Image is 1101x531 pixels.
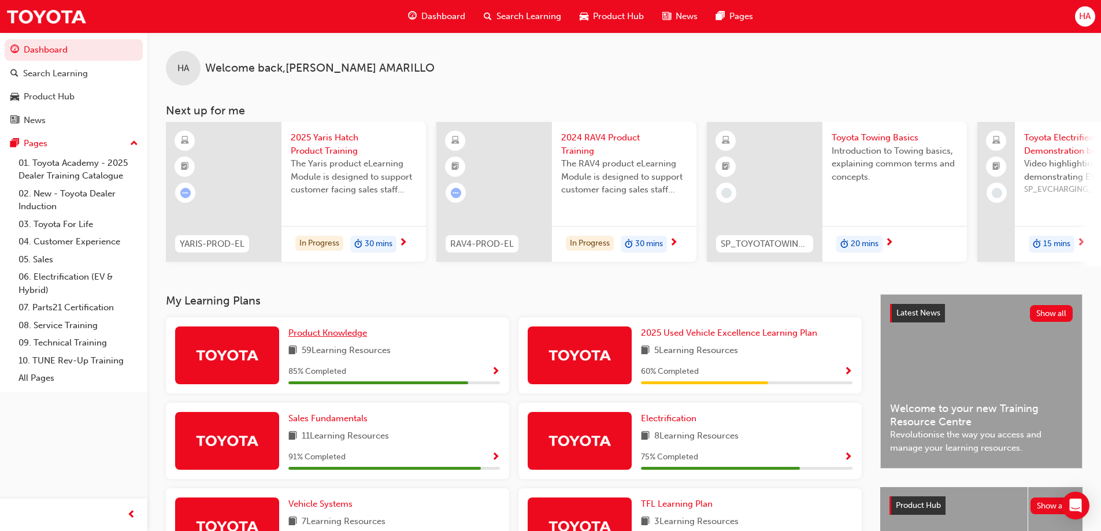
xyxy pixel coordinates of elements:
[654,344,738,358] span: 5 Learning Resources
[302,344,391,358] span: 59 Learning Resources
[5,37,143,133] button: DashboardSearch LearningProduct HubNews
[288,412,372,425] a: Sales Fundamentals
[641,429,650,444] span: book-icon
[566,236,614,251] div: In Progress
[1030,497,1074,514] button: Show all
[177,62,189,75] span: HA
[491,367,500,377] span: Show Progress
[580,9,588,24] span: car-icon
[992,133,1000,148] span: laptop-icon
[302,429,389,444] span: 11 Learning Resources
[10,69,18,79] span: search-icon
[641,451,698,464] span: 75 % Completed
[641,328,817,338] span: 2025 Used Vehicle Excellence Learning Plan
[496,10,561,23] span: Search Learning
[832,144,958,184] span: Introduction to Towing basics, explaining common terms and concepts.
[1043,237,1070,251] span: 15 mins
[399,5,474,28] a: guage-iconDashboard
[288,429,297,444] span: book-icon
[654,429,739,444] span: 8 Learning Resources
[896,500,941,510] span: Product Hub
[288,451,346,464] span: 91 % Completed
[291,131,417,157] span: 2025 Yaris Hatch Product Training
[10,45,19,55] span: guage-icon
[548,430,611,451] img: Trak
[641,499,713,509] span: TFL Learning Plan
[641,515,650,529] span: book-icon
[844,367,852,377] span: Show Progress
[451,133,459,148] span: learningResourceType_ELEARNING-icon
[641,365,699,378] span: 60 % Completed
[180,188,191,198] span: learningRecordVerb_ATTEMPT-icon
[1033,237,1041,252] span: duration-icon
[654,515,739,529] span: 3 Learning Resources
[593,10,644,23] span: Product Hub
[641,413,696,424] span: Electrification
[14,268,143,299] a: 06. Electrification (EV & Hybrid)
[450,237,514,251] span: RAV4-PROD-EL
[641,344,650,358] span: book-icon
[10,92,19,102] span: car-icon
[880,294,1083,469] a: Latest NewsShow allWelcome to your new Training Resource CentreRevolutionise the way you access a...
[570,5,653,28] a: car-iconProduct Hub
[421,10,465,23] span: Dashboard
[641,326,822,340] a: 2025 Used Vehicle Excellence Learning Plan
[722,159,730,174] span: booktick-icon
[721,237,809,251] span: SP_TOYOTATOWING_0424
[5,133,143,154] button: Pages
[721,188,732,198] span: learningRecordVerb_NONE-icon
[641,497,717,511] a: TFL Learning Plan
[662,9,671,24] span: news-icon
[14,154,143,185] a: 01. Toyota Academy - 2025 Dealer Training Catalogue
[832,131,958,144] span: Toyota Towing Basics
[890,402,1073,428] span: Welcome to your new Training Resource Centre
[288,344,297,358] span: book-icon
[851,237,878,251] span: 20 mins
[491,450,500,465] button: Show Progress
[288,499,353,509] span: Vehicle Systems
[14,352,143,370] a: 10. TUNE Rev-Up Training
[23,67,88,80] div: Search Learning
[14,233,143,251] a: 04. Customer Experience
[288,365,346,378] span: 85 % Completed
[288,413,368,424] span: Sales Fundamentals
[295,236,343,251] div: In Progress
[548,345,611,365] img: Trak
[205,62,435,75] span: Welcome back , [PERSON_NAME] AMARILLO
[399,238,407,248] span: next-icon
[1077,238,1085,248] span: next-icon
[844,365,852,379] button: Show Progress
[288,326,372,340] a: Product Knowledge
[147,104,1101,117] h3: Next up for me
[166,122,426,262] a: YARIS-PROD-EL2025 Yaris Hatch Product TrainingThe Yaris product eLearning Module is designed to s...
[288,515,297,529] span: book-icon
[166,294,862,307] h3: My Learning Plans
[722,133,730,148] span: learningResourceType_ELEARNING-icon
[561,131,687,157] span: 2024 RAV4 Product Training
[669,238,678,248] span: next-icon
[1075,6,1095,27] button: HA
[729,10,753,23] span: Pages
[291,157,417,196] span: The Yaris product eLearning Module is designed to support customer facing sales staff with introd...
[14,369,143,387] a: All Pages
[992,188,1002,198] span: learningRecordVerb_NONE-icon
[889,496,1073,515] a: Product HubShow all
[1062,492,1089,519] div: Open Intercom Messenger
[10,116,19,126] span: news-icon
[5,110,143,131] a: News
[890,428,1073,454] span: Revolutionise the way you access and manage your learning resources.
[451,159,459,174] span: booktick-icon
[436,122,696,262] a: RAV4-PROD-EL2024 RAV4 Product TrainingThe RAV4 product eLearning Module is designed to support cu...
[10,139,19,149] span: pages-icon
[181,133,189,148] span: learningResourceType_ELEARNING-icon
[707,5,762,28] a: pages-iconPages
[14,251,143,269] a: 05. Sales
[707,122,967,262] a: SP_TOYOTATOWING_0424Toyota Towing BasicsIntroduction to Towing basics, explaining common terms an...
[408,9,417,24] span: guage-icon
[302,515,385,529] span: 7 Learning Resources
[6,3,87,29] img: Trak
[195,345,259,365] img: Trak
[641,412,701,425] a: Electrification
[625,237,633,252] span: duration-icon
